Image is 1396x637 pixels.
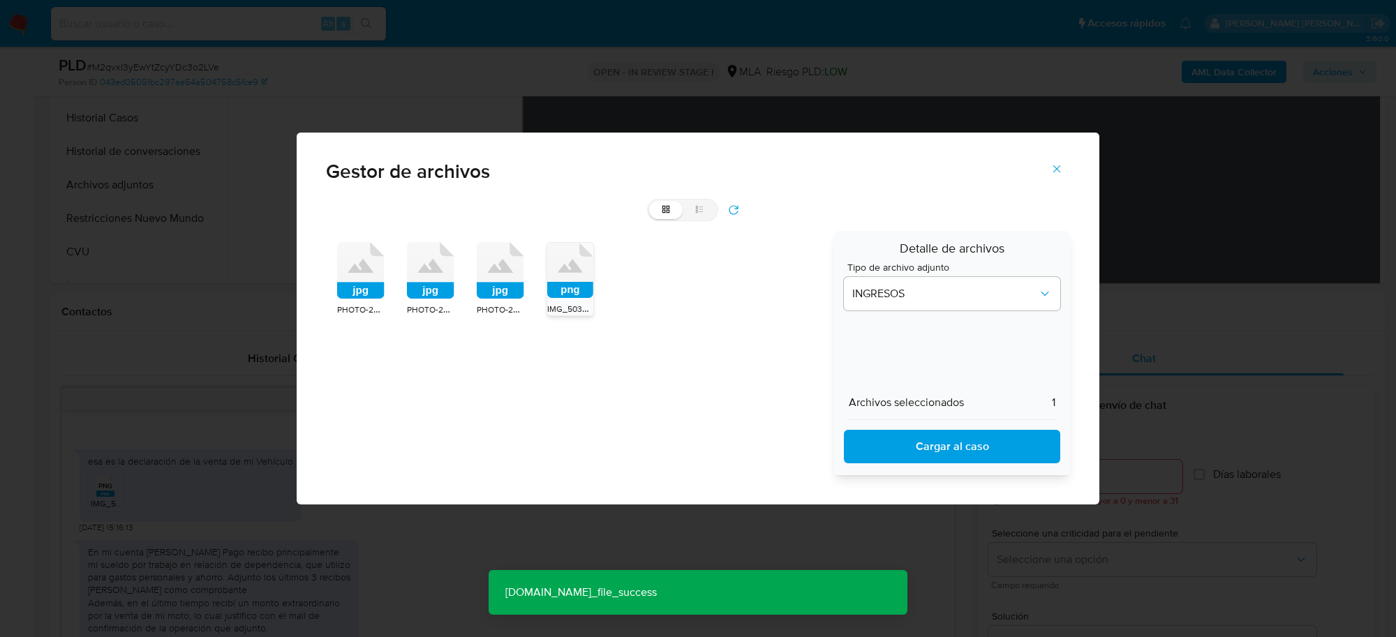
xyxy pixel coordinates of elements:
button: Descargar [844,430,1060,463]
span: IMG_5039.png [547,301,604,315]
span: INGRESOS [852,287,1038,301]
span: 1 [1052,396,1055,410]
div: jpgPHOTO-2025-09-17-13-11-42.jpg [477,242,524,317]
span: PHOTO-2025-09-17-13-11-42.jpg [477,302,595,316]
span: Cargar al caso [862,431,1042,462]
span: PHOTO-2025-09-17-13-12-03.jpg [407,302,528,316]
span: Tipo de archivo adjunto [847,262,1064,272]
div: jpgPHOTO-2025-09-17-13-12-16.jpg [337,242,385,317]
button: refresh [718,199,749,221]
button: document types [844,277,1060,310]
div: jpgPHOTO-2025-09-17-13-12-03.jpg [407,242,454,317]
span: Detalle de archivos [844,241,1060,262]
div: pngIMG_5039.png [547,242,594,316]
button: Cerrar [1032,152,1081,186]
span: Archivos seleccionados [849,396,964,410]
span: PHOTO-2025-09-17-13-12-16.jpg [337,302,456,316]
span: Gestor de archivos [326,162,1070,181]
